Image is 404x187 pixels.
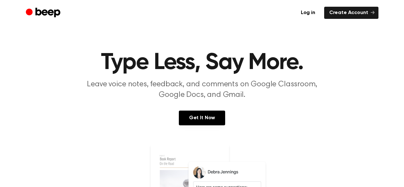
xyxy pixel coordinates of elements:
h1: Type Less, Say More. [39,51,366,74]
a: Beep [26,7,62,19]
a: Create Account [324,7,378,19]
p: Leave voice notes, feedback, and comments on Google Classroom, Google Docs, and Gmail. [80,79,325,100]
a: Get It Now [179,111,225,125]
a: Log in [296,7,320,19]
